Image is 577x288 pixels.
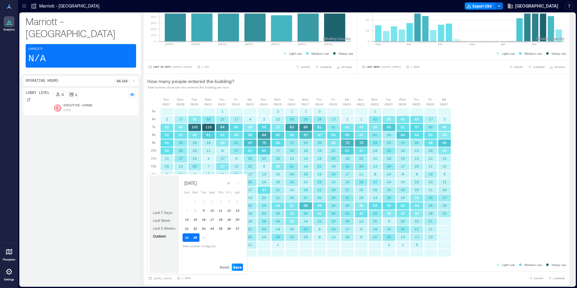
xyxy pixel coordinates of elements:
text: 2 [208,156,210,160]
text: 31 [331,125,336,129]
span: EXPORT [301,65,310,69]
text: 11 [165,156,169,160]
text: 59 [262,125,266,129]
text: 102 [192,125,198,129]
text: 22 [276,156,280,160]
p: Mon [177,97,183,102]
text: 42 [345,125,349,129]
text: 19 [429,149,433,152]
text: 6 [263,164,265,168]
text: 8pm [532,43,537,46]
button: 20 [233,215,242,224]
p: 09/07 [162,102,171,107]
text: 4am [406,43,411,46]
span: COMPARE [553,277,565,280]
button: 25 [216,224,225,233]
p: Light use [502,51,515,56]
text: 17 [234,117,239,121]
text: 47 [359,149,364,152]
p: Tue [191,97,197,102]
text: 25 [193,164,197,168]
p: 09/16 [287,102,295,107]
p: 12p [151,164,156,168]
text: [DATE] [271,43,280,46]
p: Sun [358,97,363,102]
p: 09/15 [273,102,282,107]
p: Cafe [64,108,71,113]
text: 51 [401,125,405,129]
text: 18 [345,156,349,160]
text: 7 [208,164,210,168]
p: Mon [274,97,281,102]
p: Marriott - [GEOGRAPHIC_DATA] [39,3,99,9]
p: 09/08 [176,102,184,107]
p: 6a [152,117,155,121]
text: 34 [248,125,252,129]
text: 16 [304,149,308,152]
text: 61 [317,125,322,129]
span: Last 7 Days [153,210,172,215]
text: 36 [193,117,197,121]
p: How many people entered the building? [147,78,234,85]
p: Thu [413,97,419,102]
text: 43 [359,125,363,129]
text: 61 [206,133,211,137]
text: 39 [373,125,377,129]
tspan: 0 [367,39,369,43]
text: 32 [373,117,377,121]
span: OPTIONS [554,65,565,69]
text: 13 [304,156,308,160]
text: 59 [345,133,349,137]
text: 75 [262,141,266,145]
tspan: 200 [151,27,156,31]
p: 09/18 [315,102,323,107]
p: Mon [371,97,378,102]
text: 73 [346,141,349,145]
button: 22 [191,224,199,233]
text: 10 [373,156,377,160]
p: 7a [152,124,155,129]
p: Total number of people who entered the building per hour [147,85,234,90]
text: 26 [331,156,336,160]
button: 16 [199,215,208,224]
text: 33 [373,141,377,145]
text: 27 [179,156,183,160]
text: 60 [276,133,280,137]
text: 12pm [469,43,475,46]
text: 47 [318,133,322,137]
text: 30 [290,117,294,121]
text: 19 [193,141,197,145]
p: 8a [152,132,155,137]
text: 27 [401,141,405,145]
text: 65 [442,141,447,145]
text: 43 [359,133,363,137]
text: 60 [262,149,266,152]
text: 83 [290,125,294,129]
text: 50 [429,133,433,137]
button: Save [232,264,243,271]
button: Reset [218,264,231,271]
text: 14 [304,164,308,168]
text: 8 [222,149,224,152]
button: 17 [208,215,216,224]
text: 29 [179,141,183,145]
text: 12am [375,43,381,46]
text: 2 [166,117,168,121]
p: 5a [152,109,155,114]
text: 63 [387,125,391,129]
text: 31 [290,164,294,168]
text: 30 [429,125,433,129]
button: 19 [225,215,233,224]
p: Operating Hours [26,78,58,83]
text: 4 [249,117,251,121]
span: EXPORT [514,65,523,69]
text: 13 [290,156,294,160]
text: [DATE] [244,43,253,46]
text: 34 [220,141,225,145]
p: 09/14 [260,102,268,107]
text: 84 [220,125,225,129]
p: 09/22 [371,102,379,107]
text: 17 [276,149,280,152]
span: Last 3 Weeks [153,226,175,230]
button: Export CSV [465,2,496,10]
